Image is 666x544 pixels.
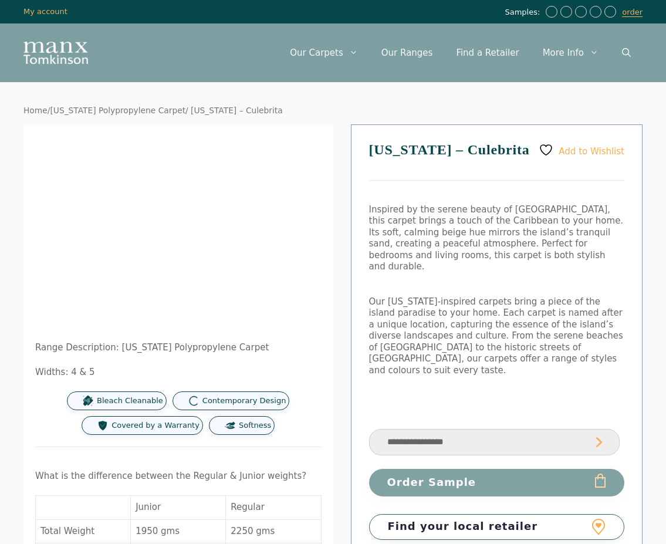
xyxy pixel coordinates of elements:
td: 2250 gms [226,520,321,543]
a: [US_STATE] Polypropylene Carpet [50,106,185,115]
p: What is the difference between the Regular & Junior weights? [35,471,322,482]
a: My account [23,7,67,16]
span: Add to Wishlist [559,146,624,156]
a: Our Ranges [370,35,445,70]
td: Junior [131,496,226,519]
a: Find a Retailer [444,35,530,70]
a: Add to Wishlist [539,143,624,157]
p: Widths: 4 & 5 [35,367,322,379]
span: Bleach Cleanable [97,396,163,406]
nav: Primary [278,35,643,70]
a: More Info [531,35,610,70]
span: Samples: [505,8,543,18]
p: Range Description: [US_STATE] Polypropylene Carpet [35,342,322,354]
button: Order Sample [369,469,625,496]
span: Softness [239,421,271,431]
span: Covered by a Warranty [111,421,200,431]
a: order [622,8,643,17]
nav: Breadcrumb [23,106,643,116]
a: Open Search Bar [610,35,643,70]
td: Total Weight [36,520,131,543]
img: Manx Tomkinson [23,42,88,64]
a: Home [23,106,48,115]
td: 1950 gms [131,520,226,543]
span: Contemporary Design [202,396,286,406]
td: Regular [226,496,321,519]
p: Our [US_STATE]-inspired carpets bring a piece of the island paradise to your home. Each carpet is... [369,296,625,377]
p: Inspired by the serene beauty of [GEOGRAPHIC_DATA], this carpet brings a touch of the Caribbean t... [369,204,625,273]
a: Our Carpets [278,35,370,70]
h1: [US_STATE] – Culebrita [369,143,625,181]
a: Find your local retailer [369,514,625,539]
